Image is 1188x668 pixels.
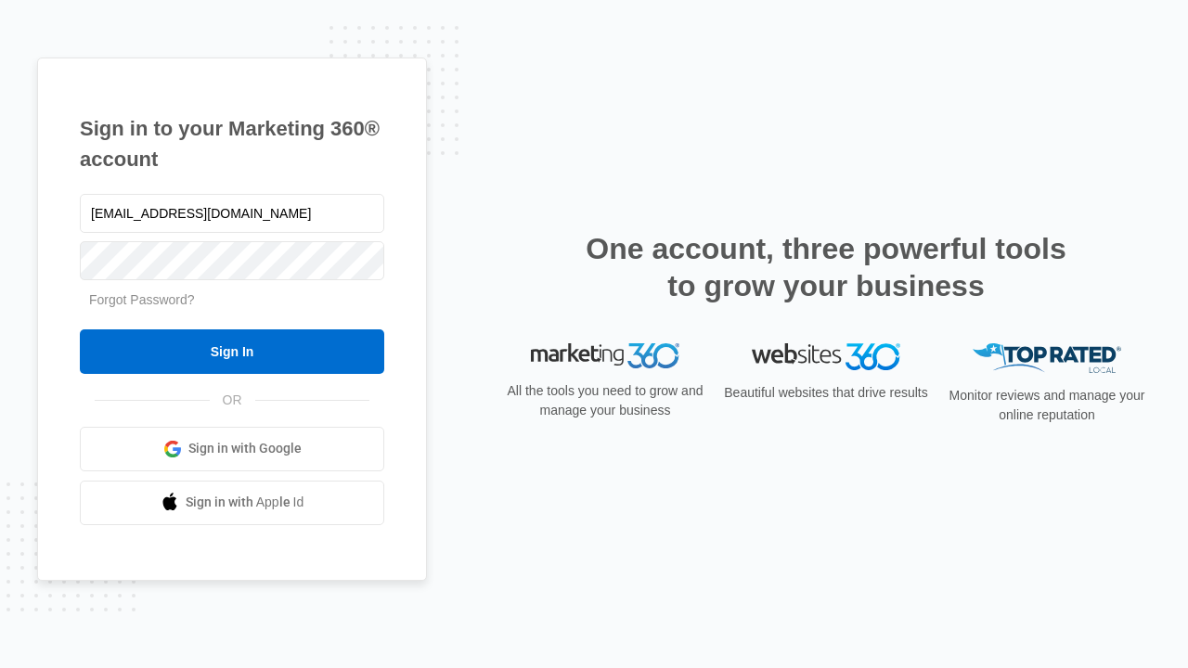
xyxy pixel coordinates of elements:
[80,329,384,374] input: Sign In
[186,493,304,512] span: Sign in with Apple Id
[973,343,1121,374] img: Top Rated Local
[80,113,384,174] h1: Sign in to your Marketing 360® account
[80,481,384,525] a: Sign in with Apple Id
[531,343,679,369] img: Marketing 360
[80,194,384,233] input: Email
[752,343,900,370] img: Websites 360
[89,292,195,307] a: Forgot Password?
[943,386,1151,425] p: Monitor reviews and manage your online reputation
[722,383,930,403] p: Beautiful websites that drive results
[210,391,255,410] span: OR
[80,427,384,471] a: Sign in with Google
[501,381,709,420] p: All the tools you need to grow and manage your business
[188,439,302,458] span: Sign in with Google
[580,230,1072,304] h2: One account, three powerful tools to grow your business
